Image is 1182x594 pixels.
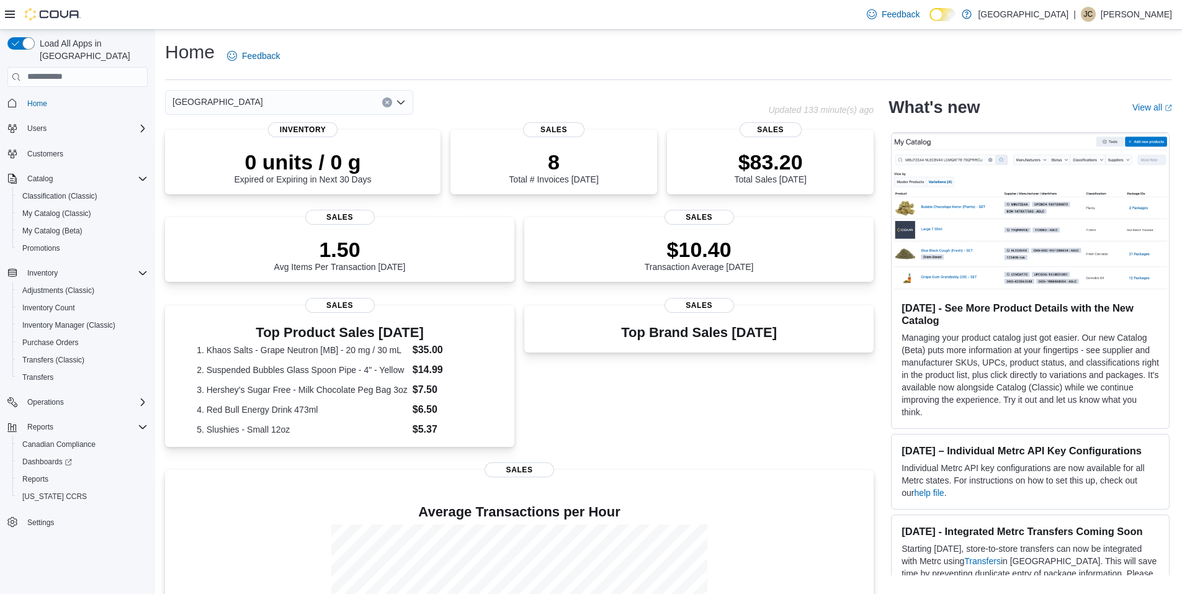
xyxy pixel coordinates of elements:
span: Customers [27,149,63,159]
span: Sales [485,462,554,477]
a: Feedback [222,43,285,68]
button: Users [22,121,51,136]
dd: $7.50 [413,382,483,397]
dd: $14.99 [413,362,483,377]
button: Promotions [12,240,153,257]
span: Inventory Count [17,300,148,315]
a: Transfers [17,370,58,385]
span: Transfers (Classic) [22,355,84,365]
button: Catalog [2,170,153,187]
a: Promotions [17,241,65,256]
nav: Complex example [7,89,148,564]
p: $10.40 [645,237,754,262]
span: Inventory [268,122,338,137]
button: Canadian Compliance [12,436,153,453]
button: Reports [12,470,153,488]
a: [US_STATE] CCRS [17,489,92,504]
div: Avg Items Per Transaction [DATE] [274,237,406,272]
a: Home [22,96,52,111]
button: Inventory [2,264,153,282]
button: Home [2,94,153,112]
span: Washington CCRS [17,489,148,504]
span: Purchase Orders [17,335,148,350]
h3: [DATE] - See More Product Details with the New Catalog [902,302,1159,326]
span: Home [22,96,148,111]
p: Managing your product catalog just got easier. Our new Catalog (Beta) puts more information at yo... [902,331,1159,418]
div: Jessica Cummings [1081,7,1096,22]
span: Operations [22,395,148,410]
span: Home [27,99,47,109]
button: Reports [2,418,153,436]
dt: 5. Slushies - Small 12oz [197,423,408,436]
a: Inventory Count [17,300,80,315]
span: Sales [305,298,375,313]
button: Users [2,120,153,137]
button: Transfers (Classic) [12,351,153,369]
div: Expired or Expiring in Next 30 Days [235,150,372,184]
h4: Average Transactions per Hour [175,505,864,520]
dd: $5.37 [413,422,483,437]
a: Feedback [862,2,925,27]
h3: Top Brand Sales [DATE] [621,325,777,340]
div: Total Sales [DATE] [734,150,806,184]
span: Classification (Classic) [22,191,97,201]
span: Sales [665,210,734,225]
h3: Top Product Sales [DATE] [197,325,483,340]
p: Updated 133 minute(s) ago [768,105,874,115]
span: Users [22,121,148,136]
h3: [DATE] - Integrated Metrc Transfers Coming Soon [902,525,1159,538]
span: Dashboards [17,454,148,469]
span: Catalog [22,171,148,186]
dt: 2. Suspended Bubbles Glass Spoon Pipe - 4" - Yellow [197,364,408,376]
span: Inventory [27,268,58,278]
span: Purchase Orders [22,338,79,348]
span: Catalog [27,174,53,184]
span: Promotions [22,243,60,253]
a: Dashboards [12,453,153,470]
button: Inventory [22,266,63,281]
a: Purchase Orders [17,335,84,350]
span: Promotions [17,241,148,256]
span: My Catalog (Classic) [17,206,148,221]
span: Adjustments (Classic) [22,286,94,295]
dd: $6.50 [413,402,483,417]
a: Transfers [964,556,1001,566]
button: Transfers [12,369,153,386]
button: Customers [2,145,153,163]
button: Operations [2,394,153,411]
p: Individual Metrc API key configurations are now available for all Metrc states. For instructions ... [902,462,1159,499]
a: Transfers (Classic) [17,353,89,367]
button: Settings [2,513,153,531]
button: Operations [22,395,69,410]
span: My Catalog (Beta) [17,223,148,238]
span: Adjustments (Classic) [17,283,148,298]
h1: Home [165,40,215,65]
button: Inventory Manager (Classic) [12,317,153,334]
span: JC [1084,7,1093,22]
span: Settings [22,514,148,529]
a: Inventory Manager (Classic) [17,318,120,333]
p: [GEOGRAPHIC_DATA] [978,7,1068,22]
button: Classification (Classic) [12,187,153,205]
span: Reports [22,420,148,434]
h2: What's new [889,97,980,117]
a: View allExternal link [1132,102,1172,112]
p: [PERSON_NAME] [1101,7,1172,22]
span: Inventory [22,266,148,281]
span: My Catalog (Beta) [22,226,83,236]
button: Clear input [382,97,392,107]
dt: 4. Red Bull Energy Drink 473ml [197,403,408,416]
a: My Catalog (Beta) [17,223,87,238]
span: Inventory Manager (Classic) [17,318,148,333]
button: [US_STATE] CCRS [12,488,153,505]
span: Transfers (Classic) [17,353,148,367]
span: Sales [665,298,734,313]
a: Classification (Classic) [17,189,102,204]
button: My Catalog (Classic) [12,205,153,222]
span: Sales [740,122,802,137]
a: Customers [22,146,68,161]
span: My Catalog (Classic) [22,209,91,218]
button: Catalog [22,171,58,186]
span: Feedback [242,50,280,62]
span: Dashboards [22,457,72,467]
